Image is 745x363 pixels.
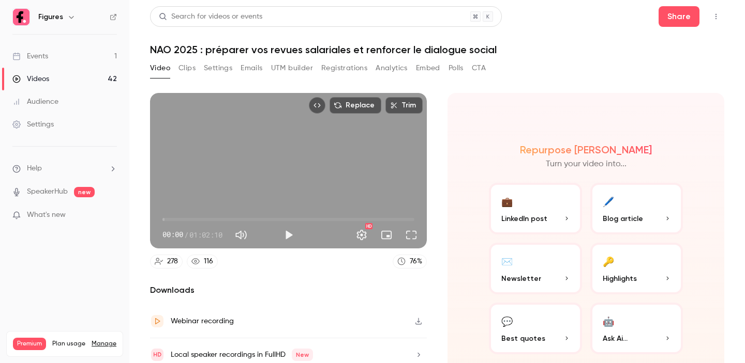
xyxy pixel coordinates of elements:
img: Figures [13,9,29,25]
span: Blog article [603,213,643,224]
button: Registrations [321,60,367,76]
span: Newsletter [501,273,541,284]
button: 🖊️Blog article [590,183,683,234]
button: UTM builder [271,60,313,76]
span: Help [27,163,42,174]
a: Manage [92,340,116,348]
button: Embed [416,60,440,76]
button: Full screen [401,225,422,245]
span: Ask Ai... [603,333,628,344]
div: 🔑 [603,253,614,269]
div: Events [12,51,48,61]
button: CTA [472,60,486,76]
div: Local speaker recordings in FullHD [171,349,313,361]
button: Settings [204,60,232,76]
button: Analytics [376,60,408,76]
span: LinkedIn post [501,213,547,224]
a: SpeakerHub [27,186,68,197]
div: HD [365,223,373,229]
div: 76 % [410,256,422,267]
h2: Repurpose [PERSON_NAME] [520,144,652,156]
div: 🖊️ [603,193,614,209]
button: Trim [385,97,423,114]
h2: Downloads [150,284,427,296]
button: 💬Best quotes [489,303,582,354]
button: Emails [241,60,262,76]
span: 01:02:10 [189,229,222,240]
div: 💬 [501,313,513,329]
div: ✉️ [501,253,513,269]
button: Turn on miniplayer [376,225,397,245]
div: Settings [12,119,54,130]
div: Webinar recording [171,315,234,327]
button: Video [150,60,170,76]
button: Embed video [309,97,325,114]
span: Highlights [603,273,637,284]
button: Replace [330,97,381,114]
button: ✉️Newsletter [489,243,582,294]
span: Plan usage [52,340,85,348]
button: 🤖Ask Ai... [590,303,683,354]
div: 🤖 [603,313,614,329]
h6: Figures [38,12,63,22]
div: Search for videos or events [159,11,262,22]
a: 116 [187,255,218,269]
span: Premium [13,338,46,350]
span: New [292,349,313,361]
div: 00:00 [162,229,222,240]
a: 278 [150,255,183,269]
span: What's new [27,210,66,220]
button: Top Bar Actions [708,8,724,25]
button: Clips [178,60,196,76]
div: Videos [12,74,49,84]
button: Mute [231,225,251,245]
p: Turn your video into... [546,158,627,170]
div: 278 [167,256,178,267]
span: 00:00 [162,229,183,240]
h1: NAO 2025 : préparer vos revues salariales et renforcer le dialogue social [150,43,724,56]
button: Play [278,225,299,245]
span: new [74,187,95,197]
button: Settings [351,225,372,245]
a: 76% [393,255,427,269]
button: 💼LinkedIn post [489,183,582,234]
button: Share [659,6,699,27]
span: / [184,229,188,240]
div: 116 [204,256,213,267]
button: Polls [449,60,464,76]
span: Best quotes [501,333,545,344]
div: 💼 [501,193,513,209]
li: help-dropdown-opener [12,163,117,174]
button: 🔑Highlights [590,243,683,294]
iframe: Noticeable Trigger [105,211,117,220]
div: Audience [12,97,58,107]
